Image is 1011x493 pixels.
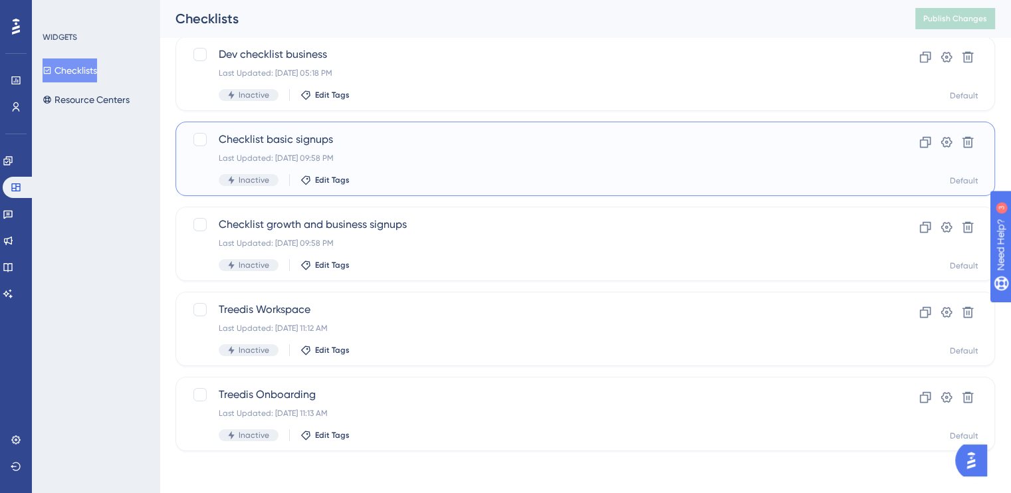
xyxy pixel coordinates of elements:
[219,408,845,419] div: Last Updated: [DATE] 11:13 AM
[219,323,845,334] div: Last Updated: [DATE] 11:12 AM
[300,175,350,185] button: Edit Tags
[915,8,995,29] button: Publish Changes
[239,260,269,270] span: Inactive
[950,260,978,271] div: Default
[955,441,995,480] iframe: UserGuiding AI Assistant Launcher
[219,153,845,163] div: Last Updated: [DATE] 09:58 PM
[239,430,269,441] span: Inactive
[950,431,978,441] div: Default
[315,90,350,100] span: Edit Tags
[239,90,269,100] span: Inactive
[31,3,83,19] span: Need Help?
[923,13,987,24] span: Publish Changes
[300,345,350,355] button: Edit Tags
[315,430,350,441] span: Edit Tags
[43,32,77,43] div: WIDGETS
[219,302,845,318] span: Treedis Workspace
[300,260,350,270] button: Edit Tags
[315,345,350,355] span: Edit Tags
[300,90,350,100] button: Edit Tags
[219,217,845,233] span: Checklist growth and business signups
[950,175,978,186] div: Default
[950,345,978,356] div: Default
[315,175,350,185] span: Edit Tags
[300,430,350,441] button: Edit Tags
[219,238,845,248] div: Last Updated: [DATE] 09:58 PM
[239,175,269,185] span: Inactive
[175,9,882,28] div: Checklists
[219,68,845,78] div: Last Updated: [DATE] 05:18 PM
[92,7,96,17] div: 3
[219,387,845,403] span: Treedis Onboarding
[239,345,269,355] span: Inactive
[219,132,845,148] span: Checklist basic signups
[315,260,350,270] span: Edit Tags
[950,90,978,101] div: Default
[43,58,97,82] button: Checklists
[219,47,845,62] span: Dev checklist business
[43,88,130,112] button: Resource Centers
